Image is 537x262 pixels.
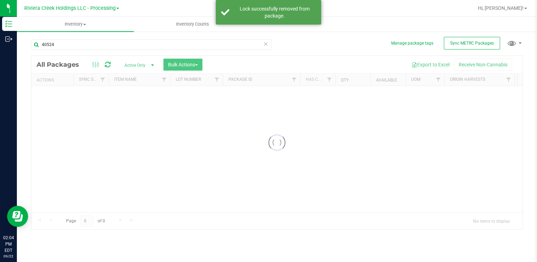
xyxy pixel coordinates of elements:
[167,21,219,27] span: Inventory Counts
[478,5,524,11] span: Hi, [PERSON_NAME]!
[31,39,272,50] input: Search Package ID, Item Name, SKU, Lot or Part Number...
[391,40,433,46] button: Manage package tags
[17,21,134,27] span: Inventory
[7,206,28,227] iframe: Resource center
[450,41,494,46] span: Sync METRC Packages
[134,17,251,32] a: Inventory Counts
[17,17,134,32] a: Inventory
[24,5,116,11] span: Riviera Creek Holdings LLC - Processing
[5,20,12,27] inline-svg: Inventory
[5,35,12,42] inline-svg: Outbound
[444,37,500,50] button: Sync METRC Packages
[3,235,14,254] p: 02:04 PM EDT
[263,39,268,48] span: Clear
[3,254,14,259] p: 09/22
[233,5,316,19] div: Lock successfully removed from package.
